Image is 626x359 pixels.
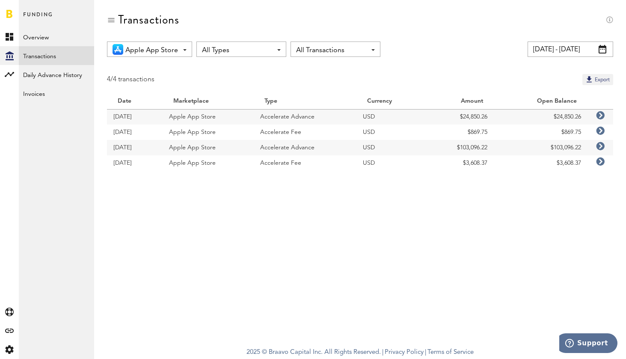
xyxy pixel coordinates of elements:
[427,94,494,109] th: Amount
[356,155,427,171] td: USD
[107,140,163,155] td: [DATE]
[356,140,427,155] td: USD
[254,125,356,140] td: Accelerate Fee
[427,140,494,155] td: $103,096.22
[19,65,94,84] a: Daily Advance History
[494,109,587,125] td: $24,850.26
[494,125,587,140] td: $869.75
[246,346,381,359] span: 2025 © Braavo Capital Inc. All Rights Reserved.
[296,43,366,58] span: All Transactions
[582,74,613,85] button: Export
[427,109,494,125] td: $24,850.26
[163,155,254,171] td: Apple App Store
[163,109,254,125] td: Apple App Store
[23,9,53,27] span: Funding
[202,43,272,58] span: All Types
[19,46,94,65] a: Transactions
[163,125,254,140] td: Apple App Store
[19,84,94,103] a: Invoices
[356,94,427,109] th: Currency
[107,125,163,140] td: [DATE]
[113,44,123,55] img: 21.png
[163,94,254,109] th: Marketplace
[494,155,587,171] td: $3,608.37
[385,349,424,356] a: Privacy Policy
[427,349,474,356] a: Terms of Service
[559,333,617,355] iframe: Öffnet ein Widget, in dem Sie weitere Informationen finden
[163,140,254,155] td: Apple App Store
[19,27,94,46] a: Overview
[427,155,494,171] td: $3,608.37
[254,155,356,171] td: Accelerate Fee
[118,13,179,27] div: Transactions
[107,94,163,109] th: Date
[125,43,178,58] span: Apple App Store
[107,155,163,171] td: [DATE]
[356,125,427,140] td: USD
[494,94,587,109] th: Open Balance
[356,109,427,125] td: USD
[107,74,154,85] div: 4/4 transactions
[427,125,494,140] td: $869.75
[494,140,587,155] td: $103,096.22
[585,75,593,83] img: Export
[254,109,356,125] td: Accelerate Advance
[107,109,163,125] td: [DATE]
[254,140,356,155] td: Accelerate Advance
[254,94,356,109] th: Type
